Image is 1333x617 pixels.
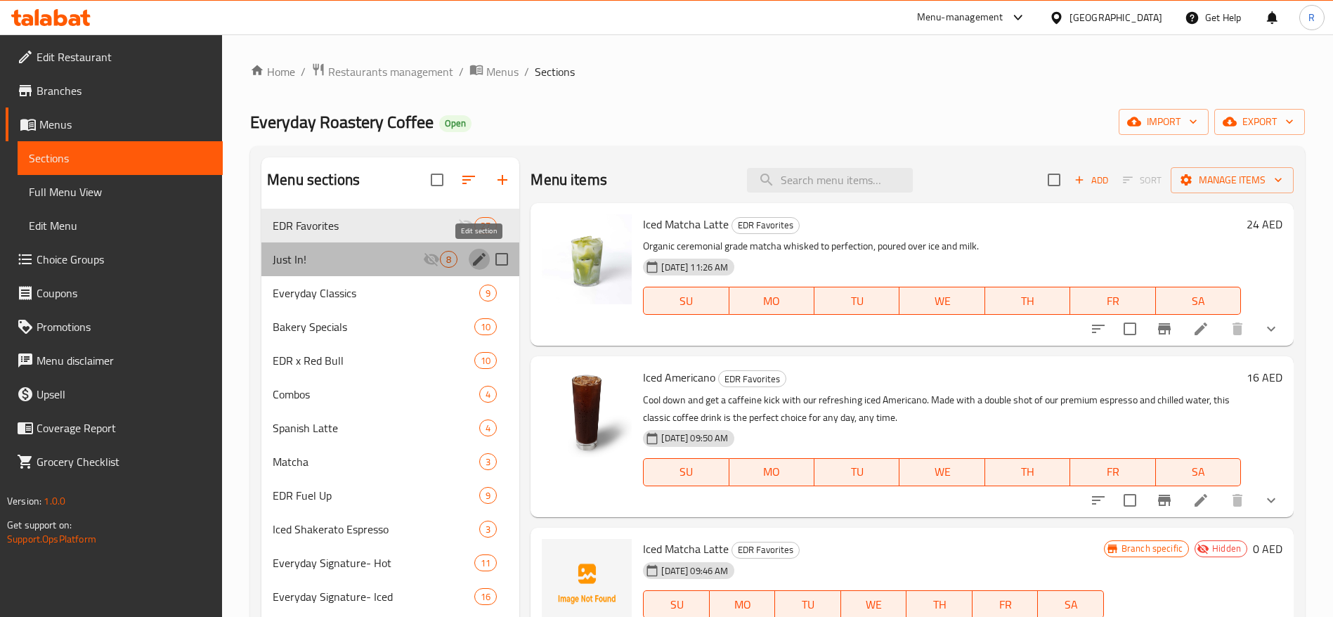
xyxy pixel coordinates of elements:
span: Menu disclaimer [37,352,212,369]
a: Choice Groups [6,242,223,276]
li: / [459,63,464,80]
span: FR [1076,291,1150,311]
div: Everyday Signature- Iced [273,588,474,605]
span: WE [847,595,902,615]
span: EDR Favorites [732,217,799,233]
div: Spanish Latte [273,420,479,436]
button: export [1214,109,1305,135]
button: TH [985,458,1070,486]
button: SA [1156,458,1241,486]
span: Everyday Roastery Coffee [250,106,434,138]
a: Menu disclaimer [6,344,223,377]
div: Iced Shakerato Espresso [273,521,479,538]
span: Branch specific [1116,542,1188,555]
svg: Show Choices [1263,492,1280,509]
div: Menu-management [917,9,1003,26]
span: Everyday Signature- Hot [273,554,474,571]
a: Grocery Checklist [6,445,223,479]
button: import [1119,109,1209,135]
button: delete [1221,312,1254,346]
h2: Menu sections [267,169,360,190]
div: Bakery Specials [273,318,474,335]
div: items [474,554,497,571]
input: search [747,168,913,193]
span: 3 [480,523,496,536]
div: EDR x Red Bull [273,352,474,369]
p: Organic ceremonial grade matcha whisked to perfection, poured over ice and milk. [643,238,1241,255]
span: Edit Menu [29,217,212,234]
span: TU [820,462,894,482]
a: Edit Restaurant [6,40,223,74]
span: EDR Favorites [732,542,799,558]
div: EDR Favorites [718,370,786,387]
h6: 0 AED [1253,539,1282,559]
div: Combos [273,386,479,403]
div: Just In!8edit [261,242,519,276]
span: 27 [475,219,496,233]
button: TU [814,287,899,315]
span: Matcha [273,453,479,470]
button: Branch-specific-item [1147,312,1181,346]
button: TH [985,287,1070,315]
div: EDR Favorites27 [261,209,519,242]
span: Select section first [1114,169,1171,191]
button: Branch-specific-item [1147,483,1181,517]
span: Open [439,117,472,129]
div: items [474,318,497,335]
button: show more [1254,483,1288,517]
div: Matcha3 [261,445,519,479]
button: Manage items [1171,167,1294,193]
button: MO [729,287,814,315]
span: MO [735,462,809,482]
img: Iced Matcha Latte [542,214,632,304]
span: FR [978,595,1033,615]
span: Coverage Report [37,420,212,436]
div: items [474,352,497,369]
div: Spanish Latte4 [261,411,519,445]
button: Add section [486,163,519,197]
a: Edit menu item [1192,492,1209,509]
a: Full Menu View [18,175,223,209]
div: Iced Shakerato Espresso3 [261,512,519,546]
button: edit [469,249,490,270]
span: R [1308,10,1315,25]
div: EDR Favorites [731,542,800,559]
span: Edit Restaurant [37,48,212,65]
span: 10 [475,354,496,368]
button: FR [1070,287,1155,315]
span: 3 [480,455,496,469]
a: Support.OpsPlatform [7,530,96,548]
span: Full Menu View [29,183,212,200]
span: WE [905,462,979,482]
span: TH [991,462,1065,482]
span: Sort sections [452,163,486,197]
a: Home [250,63,295,80]
div: items [440,251,457,268]
button: SU [643,287,729,315]
a: Promotions [6,310,223,344]
span: SU [649,291,723,311]
span: 16 [475,590,496,604]
div: items [479,285,497,301]
div: items [479,487,497,504]
span: Iced Matcha Latte [643,538,729,559]
span: Add item [1069,169,1114,191]
span: EDR Favorites [273,217,457,234]
span: MO [735,291,809,311]
span: 10 [475,320,496,334]
div: EDR Fuel Up [273,487,479,504]
span: SA [1162,291,1235,311]
span: 4 [480,422,496,435]
span: Just In! [273,251,423,268]
button: show more [1254,312,1288,346]
button: delete [1221,483,1254,517]
img: Iced Americano [542,368,632,457]
span: Add [1072,172,1110,188]
span: Get support on: [7,516,72,534]
span: Select to update [1115,486,1145,515]
span: Menus [486,63,519,80]
span: SU [649,462,723,482]
button: FR [1070,458,1155,486]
